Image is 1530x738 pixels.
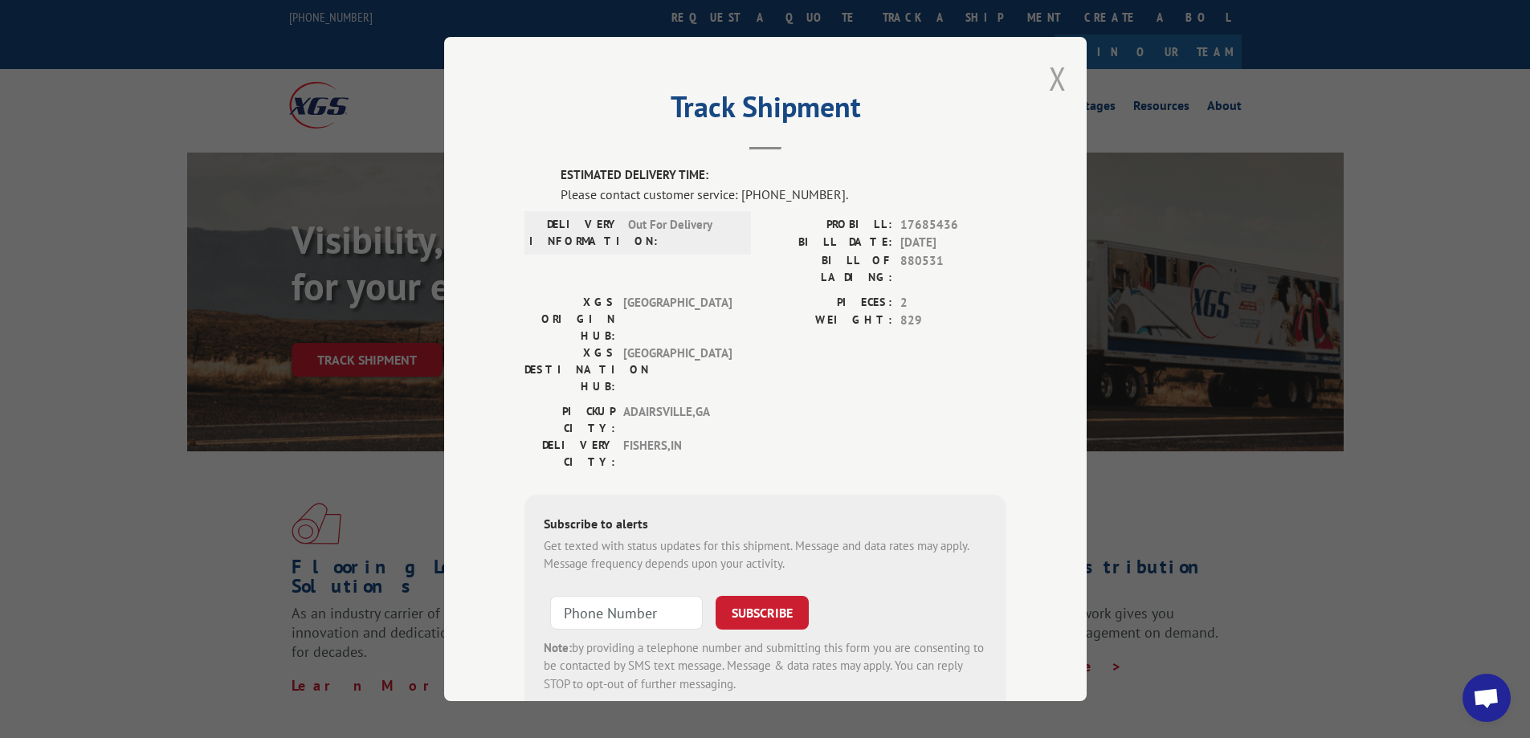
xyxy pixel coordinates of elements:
label: WEIGHT: [765,312,892,330]
span: FISHERS , IN [623,437,732,471]
div: Subscribe to alerts [544,514,987,537]
label: BILL DATE: [765,234,892,252]
label: PROBILL: [765,216,892,234]
div: Get texted with status updates for this shipment. Message and data rates may apply. Message frequ... [544,537,987,573]
div: Open chat [1463,674,1511,722]
label: XGS ORIGIN HUB: [524,294,615,345]
label: PIECES: [765,294,892,312]
button: Close modal [1049,57,1067,100]
span: [DATE] [900,234,1006,252]
span: Out For Delivery [628,216,736,250]
input: Phone Number [550,596,703,630]
label: XGS DESTINATION HUB: [524,345,615,395]
label: ESTIMATED DELIVERY TIME: [561,166,1006,185]
label: PICKUP CITY: [524,403,615,437]
span: 2 [900,294,1006,312]
span: 829 [900,312,1006,330]
label: DELIVERY INFORMATION: [529,216,620,250]
span: [GEOGRAPHIC_DATA] [623,345,732,395]
strong: Note: [544,640,572,655]
label: DELIVERY CITY: [524,437,615,471]
span: 17685436 [900,216,1006,234]
div: by providing a telephone number and submitting this form you are consenting to be contacted by SM... [544,639,987,694]
button: SUBSCRIBE [716,596,809,630]
h2: Track Shipment [524,96,1006,126]
span: 880531 [900,252,1006,286]
div: Please contact customer service: [PHONE_NUMBER]. [561,185,1006,204]
label: BILL OF LADING: [765,252,892,286]
span: [GEOGRAPHIC_DATA] [623,294,732,345]
span: ADAIRSVILLE , GA [623,403,732,437]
